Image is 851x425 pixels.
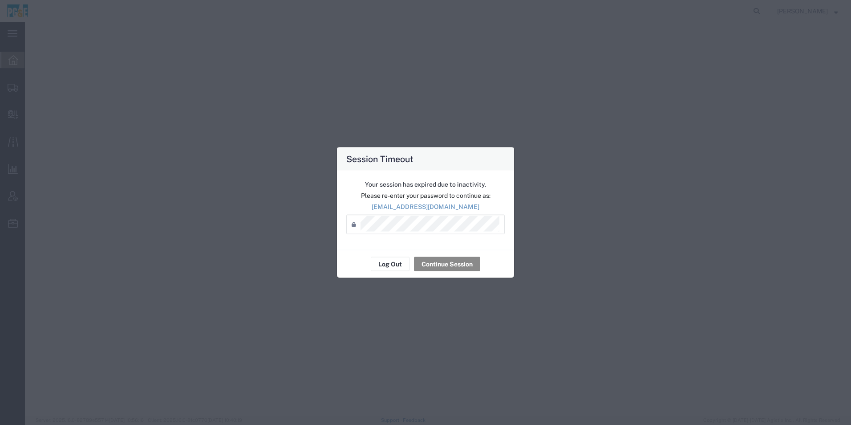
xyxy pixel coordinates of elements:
button: Log Out [371,257,409,271]
p: Please re-enter your password to continue as: [346,191,505,200]
h4: Session Timeout [346,152,413,165]
p: [EMAIL_ADDRESS][DOMAIN_NAME] [346,202,505,212]
button: Continue Session [414,257,480,271]
p: Your session has expired due to inactivity. [346,180,505,189]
